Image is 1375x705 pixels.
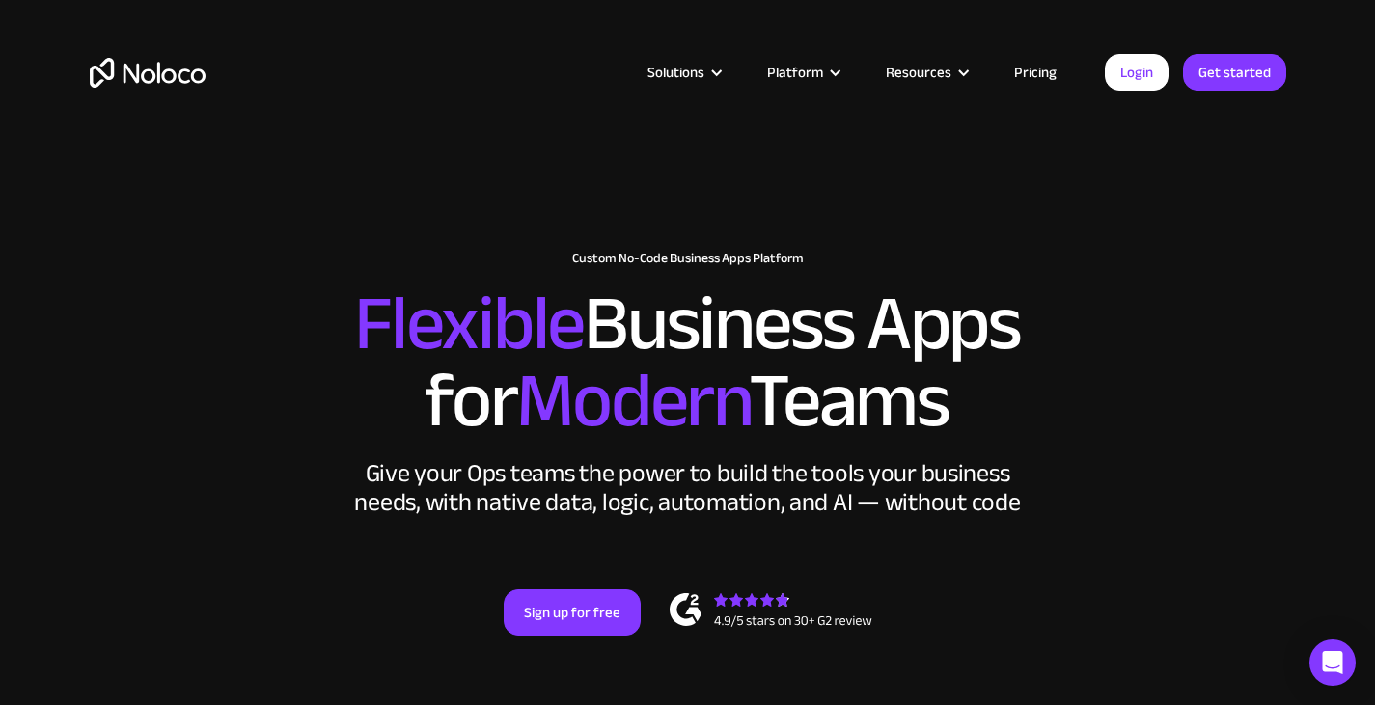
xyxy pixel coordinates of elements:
[350,459,1026,517] div: Give your Ops teams the power to build the tools your business needs, with native data, logic, au...
[90,58,206,88] a: home
[767,60,823,85] div: Platform
[1309,639,1356,686] div: Open Intercom Messenger
[647,60,704,85] div: Solutions
[886,60,951,85] div: Resources
[90,251,1286,266] h1: Custom No-Code Business Apps Platform
[1183,54,1286,91] a: Get started
[862,60,990,85] div: Resources
[623,60,743,85] div: Solutions
[516,329,749,473] span: Modern
[504,589,641,636] a: Sign up for free
[743,60,862,85] div: Platform
[1105,54,1169,91] a: Login
[354,252,584,395] span: Flexible
[90,285,1286,440] h2: Business Apps for Teams
[990,60,1081,85] a: Pricing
